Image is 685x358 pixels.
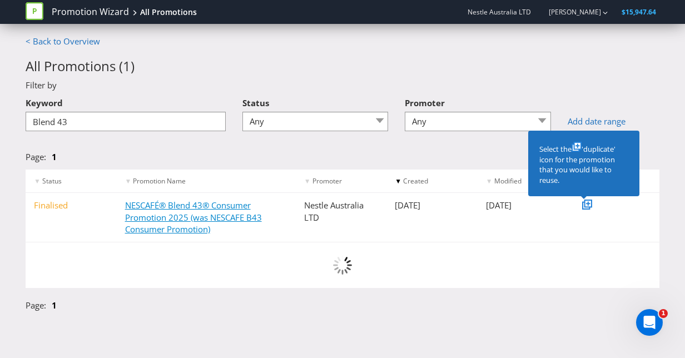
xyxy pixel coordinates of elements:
[52,300,57,311] a: 1
[26,200,117,211] div: Finalised
[568,116,659,127] a: Add date range
[494,176,522,186] span: Modified
[636,309,663,336] iframe: Intercom live chat
[26,300,46,311] span: Page:
[125,176,132,186] span: ▼
[304,176,311,186] span: ▼
[17,79,668,91] div: Filter by
[386,200,478,211] div: [DATE]
[478,200,569,211] div: [DATE]
[26,151,46,162] span: Page:
[26,57,123,75] span: All Promotions (
[539,144,572,154] span: Select the
[296,200,387,223] div: Nestle Australia LTD
[140,7,197,18] div: All Promotions
[52,151,57,162] a: 1
[312,176,342,186] span: Promoter
[403,176,428,186] span: Created
[52,6,129,18] a: Promotion Wizard
[131,57,135,75] span: )
[538,7,601,17] a: [PERSON_NAME]
[26,92,63,109] label: Keyword
[26,112,226,131] input: Filter promotions...
[622,7,656,17] span: $15,947.64
[26,36,100,47] a: < Back to Overview
[405,97,445,108] span: Promoter
[468,7,531,17] span: Nestle Australia LTD
[34,176,41,186] span: ▼
[42,176,62,186] span: Status
[123,57,131,75] span: 1
[659,309,668,318] span: 1
[133,176,186,186] span: Promotion Name
[331,253,354,277] img: 2c6F5FGP2jQMA9t4S2MWVCG+lKdoCnlCgiKzhY4UjSzSuc5pPlQh8NRiJkSjDU6UkBOQZEg+6bjPgjCDhxb8wz8Now1JniKlK...
[125,200,262,235] a: NESCAFÉ® Blend 43® Consumer Promotion 2025 (was NESCAFE B43 Consumer Promotion)
[539,144,615,185] span: 'duplicate' icon for the promotion that you would like to reuse.
[486,176,493,186] span: ▼
[242,97,269,108] span: Status
[395,176,401,186] span: ▼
